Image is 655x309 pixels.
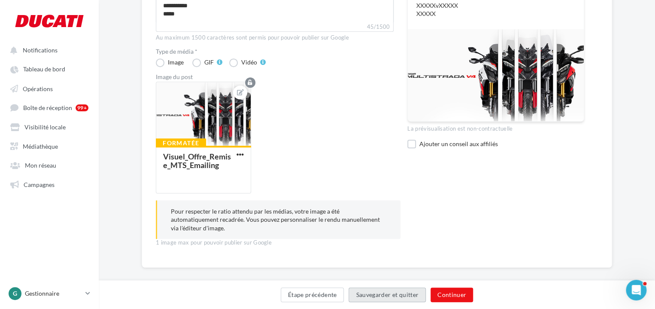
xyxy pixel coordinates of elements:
span: Notifications [23,46,58,54]
span: Boîte de réception [23,104,72,111]
p: Gestionnaire [25,289,82,298]
a: G Gestionnaire [7,285,92,302]
a: Tableau de bord [5,61,94,76]
label: 45/1500 [156,22,394,32]
button: Notifications [5,42,90,58]
span: G [13,289,17,298]
iframe: Intercom live chat [626,280,646,300]
a: Médiathèque [5,138,94,153]
span: Campagnes [24,181,55,188]
a: Campagnes [5,176,94,192]
div: Image [168,59,184,65]
span: Visibilité locale [24,123,66,131]
div: 99+ [76,104,88,111]
div: Ajouter un conseil aux affiliés [419,140,584,148]
div: Vidéo [241,59,257,65]
div: La prévisualisation est non-contractuelle [407,122,584,133]
span: Opérations [23,85,53,92]
div: Visuel_Offre_Remise_MTS_Emailing [163,152,231,170]
div: Image du post [156,74,394,80]
p: Pour respecter le ratio attendu par les médias, votre image a été automatiquement recadrée. Vous ... [171,207,387,232]
span: Médiathèque [23,142,58,150]
a: Visibilité locale [5,119,94,134]
a: Boîte de réception 99+ [5,99,94,115]
button: Étape précédente [281,288,344,302]
a: Mon réseau [5,157,94,172]
button: Continuer [431,288,473,302]
div: GIF [204,59,214,65]
button: Sauvegarder et quitter [349,288,426,302]
span: Mon réseau [25,162,56,169]
a: Opérations [5,80,94,96]
div: 1 image max pour pouvoir publier sur Google [156,239,394,247]
label: Type de média * [156,49,394,55]
div: Au maximum 1500 caractères sont permis pour pouvoir publier sur Google [156,34,394,42]
div: Formatée [156,138,206,148]
span: Tableau de bord [23,66,65,73]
